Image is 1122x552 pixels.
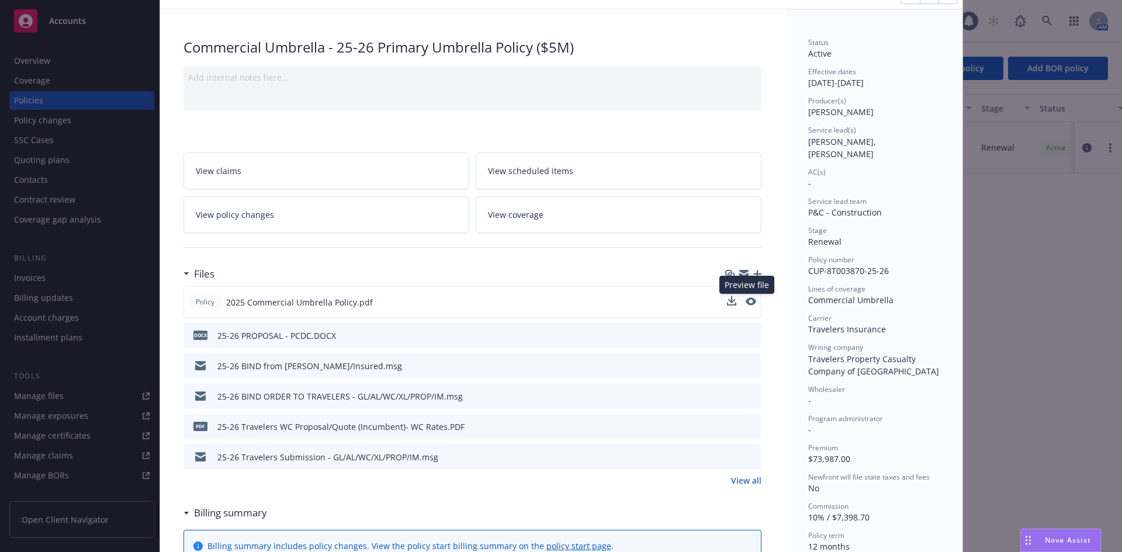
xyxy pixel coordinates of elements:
[808,443,838,453] span: Premium
[728,451,737,463] button: download file
[188,71,757,84] div: Add internal notes here...
[808,167,826,177] span: AC(s)
[808,353,939,377] span: Travelers Property Casualty Company of [GEOGRAPHIC_DATA]
[217,421,465,433] div: 25-26 Travelers WC Proposal/Quote (Incumbent)- WC Rates.PDF
[808,265,889,276] span: CUP-8T003870-25-26
[808,178,811,189] span: -
[808,125,856,135] span: Service lead(s)
[808,395,811,406] span: -
[808,207,882,218] span: P&C - Construction
[1045,535,1091,545] span: Nova Assist
[196,209,274,221] span: View policy changes
[728,329,737,342] button: download file
[808,236,841,247] span: Renewal
[808,37,829,47] span: Status
[808,453,850,464] span: $73,987.00
[727,296,736,305] button: download file
[808,324,886,335] span: Travelers Insurance
[808,67,856,77] span: Effective dates
[719,276,774,294] div: Preview file
[546,540,611,551] a: policy start page
[183,505,267,520] div: Billing summary
[226,296,373,308] span: 2025 Commercial Umbrella Policy.pdf
[183,266,214,282] div: Files
[808,136,878,159] span: [PERSON_NAME], [PERSON_NAME]
[808,424,811,435] span: -
[196,165,241,177] span: View claims
[808,255,854,265] span: Policy number
[476,152,761,189] a: View scheduled items
[746,329,757,342] button: preview file
[808,512,870,523] span: 10% / $7,398.70
[808,414,883,423] span: Program administrator
[746,296,756,308] button: preview file
[746,451,757,463] button: preview file
[808,96,846,106] span: Producer(s)
[207,540,614,552] div: Billing summary includes policy changes. View the policy start billing summary on the .
[808,67,939,89] div: [DATE] - [DATE]
[217,451,438,463] div: 25-26 Travelers Submission - GL/AL/WC/XL/PROP/IM.msg
[808,384,845,394] span: Wholesaler
[217,390,463,402] div: 25-26 BIND ORDER TO TRAVELERS - GL/AL/WC/XL/PROP/IM.msg
[1021,529,1036,551] div: Drag to move
[808,342,863,352] span: Writing company
[183,152,469,189] a: View claims
[808,48,832,59] span: Active
[808,284,865,294] span: Lines of coverage
[746,421,757,433] button: preview file
[808,541,850,552] span: 12 months
[727,296,736,308] button: download file
[476,196,761,233] a: View coverage
[193,331,207,339] span: DOCX
[193,297,217,307] span: Policy
[808,501,849,511] span: Commission
[728,421,737,433] button: download file
[808,482,819,494] span: No
[808,196,867,206] span: Service lead team
[808,530,844,540] span: Policy term
[746,297,756,305] button: preview file
[1020,529,1101,552] button: Nova Assist
[488,165,573,177] span: View scheduled items
[808,294,894,305] span: Commercial Umbrella
[488,209,543,221] span: View coverage
[746,390,757,402] button: preview file
[183,196,469,233] a: View policy changes
[728,360,737,372] button: download file
[193,422,207,431] span: PDF
[183,37,761,57] div: Commercial Umbrella - 25-26 Primary Umbrella Policy ($5M)
[217,329,336,342] div: 25-26 PROPOSAL - PCDC.DOCX
[808,313,832,323] span: Carrier
[746,360,757,372] button: preview file
[808,225,827,235] span: Stage
[194,505,267,520] h3: Billing summary
[808,472,930,482] span: Newfront will file state taxes and fees
[731,474,761,487] a: View all
[217,360,402,372] div: 25-26 BIND from [PERSON_NAME]/Insured.msg
[728,390,737,402] button: download file
[194,266,214,282] h3: Files
[808,106,874,117] span: [PERSON_NAME]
